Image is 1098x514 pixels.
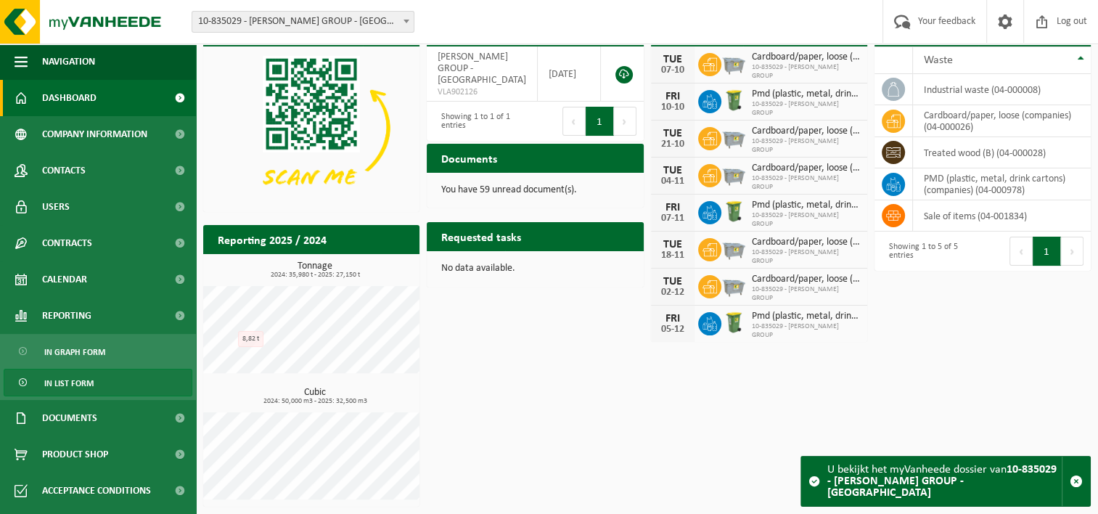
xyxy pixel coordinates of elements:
td: cardboard/paper, loose (companies) (04-000026) [913,105,1091,137]
div: 10-10 [658,102,687,113]
span: Cardboard/paper, loose (companies) [752,274,860,285]
img: WB-0240-HPE-GN-50 [721,310,746,335]
span: 2024: 50,000 m3 - 2025: 32,500 m3 [210,398,419,405]
div: 04-11 [658,176,687,187]
img: WB-2500-GAL-GY-01 [721,162,746,187]
button: Previous [1009,237,1033,266]
span: 10-835029 - [PERSON_NAME] GROUP [752,174,860,192]
span: Cardboard/paper, loose (companies) [752,237,860,248]
td: PMD (plastic, metal, drink cartons) (companies) (04-000978) [913,168,1091,200]
div: TUE [658,276,687,287]
div: TUE [658,54,687,65]
div: 8,82 t [238,331,263,347]
h2: Documents [427,144,512,172]
div: U bekijkt het myVanheede dossier van [827,457,1062,506]
span: 10-835029 - LEMAHIEU GROUP - GENT [192,12,414,32]
div: 05-12 [658,325,687,335]
p: You have 59 unread document(s). [441,185,628,195]
span: Dashboard [42,80,97,116]
span: Calendar [42,261,87,298]
span: 10-835029 - [PERSON_NAME] GROUP [752,137,860,155]
td: industrial waste (04-000008) [913,74,1091,105]
span: In list form [44,370,94,397]
span: Acceptance conditions [42,473,151,509]
img: WB-2500-GAL-GY-01 [721,236,746,261]
strong: 10-835029 - [PERSON_NAME] GROUP - [GEOGRAPHIC_DATA] [827,464,1057,499]
button: Previous [562,107,586,136]
span: Contracts [42,225,92,261]
div: 02-12 [658,287,687,298]
div: 07-10 [658,65,687,76]
span: 10-835029 - [PERSON_NAME] GROUP [752,100,860,118]
span: Product Shop [42,436,108,473]
span: Waste [924,54,953,66]
span: 10-835029 - [PERSON_NAME] GROUP [752,211,860,229]
div: TUE [658,128,687,139]
td: treated wood (B) (04-000028) [913,137,1091,168]
span: Contacts [42,152,86,189]
span: Pmd (plastic, metal, drink cartons) (companies) [752,89,860,100]
td: sale of items (04-001834) [913,200,1091,232]
div: FRI [658,313,687,325]
h3: Tonnage [210,261,419,279]
button: 1 [1033,237,1061,266]
img: WB-2500-GAL-GY-01 [721,51,746,76]
button: Next [614,107,636,136]
span: 10-835029 - LEMAHIEU GROUP - GENT [192,11,414,33]
span: 10-835029 - [PERSON_NAME] GROUP [752,285,860,303]
a: In graph form [4,338,192,365]
div: Showing 1 to 1 of 1 entries [434,105,528,137]
button: 1 [586,107,614,136]
span: Company information [42,116,147,152]
img: WB-2500-GAL-GY-01 [721,125,746,150]
span: Pmd (plastic, metal, drink cartons) (companies) [752,200,860,211]
h3: Cubic [210,388,419,405]
div: 18-11 [658,250,687,261]
span: In graph form [44,338,105,366]
span: 10-835029 - [PERSON_NAME] GROUP [752,63,860,81]
span: Reporting [42,298,91,334]
span: Users [42,189,70,225]
img: Download de VHEPlus App [203,46,419,209]
span: 10-835029 - [PERSON_NAME] GROUP [752,322,860,340]
a: In list form [4,369,192,396]
p: No data available. [441,264,628,274]
span: [PERSON_NAME] GROUP - [GEOGRAPHIC_DATA] [438,52,526,86]
span: Pmd (plastic, metal, drink cartons) (companies) [752,311,860,322]
span: VLA902126 [438,86,526,98]
h2: Requested tasks [427,222,536,250]
img: WB-0240-HPE-GN-50 [721,199,746,224]
div: 07-11 [658,213,687,224]
div: TUE [658,165,687,176]
span: 10-835029 - [PERSON_NAME] GROUP [752,248,860,266]
span: Cardboard/paper, loose (companies) [752,163,860,174]
span: Cardboard/paper, loose (companies) [752,126,860,137]
img: WB-0240-HPE-GN-50 [721,88,746,113]
img: WB-2500-GAL-GY-01 [721,273,746,298]
div: Showing 1 to 5 of 5 entries [882,235,975,267]
div: TUE [658,239,687,250]
a: View reporting [321,253,418,282]
div: FRI [658,202,687,213]
span: Cardboard/paper, loose (companies) [752,52,860,63]
div: 21-10 [658,139,687,150]
div: FRI [658,91,687,102]
button: Next [1061,237,1083,266]
span: Navigation [42,44,95,80]
td: [DATE] [538,46,600,102]
span: Documents [42,400,97,436]
span: 2024: 35,980 t - 2025: 27,150 t [210,272,419,279]
h2: Reporting 2025 / 2024 [203,225,341,253]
